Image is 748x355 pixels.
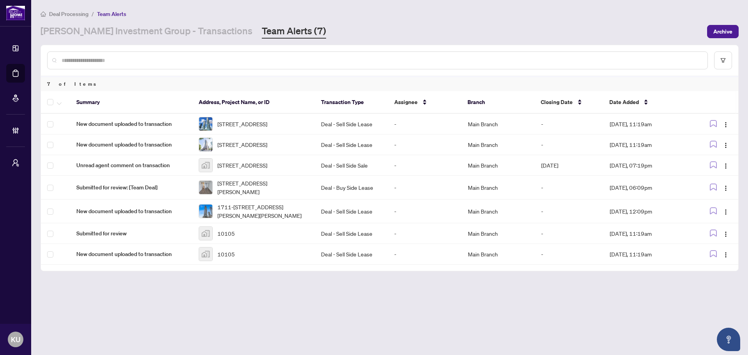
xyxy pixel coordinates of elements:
[720,227,732,240] button: Logo
[462,176,535,200] td: Main Branch
[723,209,729,215] img: Logo
[315,91,388,114] th: Transaction Type
[41,25,252,39] a: [PERSON_NAME] Investment Group - Transactions
[76,120,186,128] span: New document uploaded to transaction
[462,134,535,155] td: Main Branch
[535,244,603,265] td: -
[603,244,692,265] td: [DATE], 11:19am
[723,185,729,191] img: Logo
[394,98,418,106] span: Assignee
[603,134,692,155] td: [DATE], 11:19am
[217,229,235,238] span: 10105
[6,6,25,20] img: logo
[723,163,729,169] img: Logo
[462,114,535,134] td: Main Branch
[388,114,461,134] td: -
[199,159,212,172] img: thumbnail-img
[603,114,692,134] td: [DATE], 11:19am
[535,200,603,223] td: -
[720,138,732,151] button: Logo
[603,223,692,244] td: [DATE], 11:19am
[76,207,186,215] span: New document uploaded to transaction
[315,114,388,134] td: Deal - Sell Side Lease
[76,161,186,170] span: Unread agent comment on transaction
[388,223,461,244] td: -
[723,122,729,128] img: Logo
[76,250,186,258] span: New document uploaded to transaction
[315,176,388,200] td: Deal - Buy Side Lease
[11,334,20,345] span: KU
[603,200,692,223] td: [DATE], 12:09pm
[217,120,267,128] span: [STREET_ADDRESS]
[388,244,461,265] td: -
[199,247,212,261] img: thumbnail-img
[535,114,603,134] td: -
[720,248,732,260] button: Logo
[49,11,88,18] span: Deal Processing
[388,134,461,155] td: -
[388,176,461,200] td: -
[535,176,603,200] td: -
[388,91,461,114] th: Assignee
[707,25,739,38] button: Archive
[462,155,535,176] td: Main Branch
[723,142,729,148] img: Logo
[720,181,732,194] button: Logo
[462,244,535,265] td: Main Branch
[714,51,732,69] button: filter
[70,91,192,114] th: Summary
[535,155,603,176] td: [DATE]
[315,223,388,244] td: Deal - Sell Side Lease
[535,134,603,155] td: -
[199,138,212,151] img: thumbnail-img
[97,11,126,18] span: Team Alerts
[461,91,535,114] th: Branch
[388,200,461,223] td: -
[723,252,729,258] img: Logo
[462,223,535,244] td: Main Branch
[12,159,19,167] span: user-switch
[315,155,388,176] td: Deal - Sell Side Sale
[603,91,691,114] th: Date Added
[76,140,186,149] span: New document uploaded to transaction
[541,98,573,106] span: Closing Date
[92,9,94,18] li: /
[41,76,738,91] div: 7 of Items
[217,140,267,149] span: [STREET_ADDRESS]
[199,205,212,218] img: thumbnail-img
[262,25,326,39] a: Team Alerts (7)
[720,205,732,217] button: Logo
[217,179,309,196] span: [STREET_ADDRESS][PERSON_NAME]
[717,328,740,351] button: Open asap
[388,155,461,176] td: -
[315,244,388,265] td: Deal - Sell Side Lease
[217,203,309,220] span: 1711-[STREET_ADDRESS][PERSON_NAME][PERSON_NAME]
[535,223,603,244] td: -
[217,161,267,170] span: [STREET_ADDRESS]
[192,91,315,114] th: Address, Project Name, or ID
[723,231,729,237] img: Logo
[462,200,535,223] td: Main Branch
[535,91,603,114] th: Closing Date
[217,250,235,258] span: 10105
[41,11,46,17] span: home
[720,58,726,63] span: filter
[720,159,732,171] button: Logo
[76,229,186,238] span: Submitted for review
[199,181,212,194] img: thumbnail-img
[720,118,732,130] button: Logo
[603,155,692,176] td: [DATE], 07:19pm
[199,117,212,131] img: thumbnail-img
[315,200,388,223] td: Deal - Sell Side Lease
[713,25,732,38] span: Archive
[603,176,692,200] td: [DATE], 06:09pm
[315,134,388,155] td: Deal - Sell Side Lease
[199,227,212,240] img: thumbnail-img
[76,183,186,192] span: Submitted for review: [Team Deal]
[609,98,639,106] span: Date Added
